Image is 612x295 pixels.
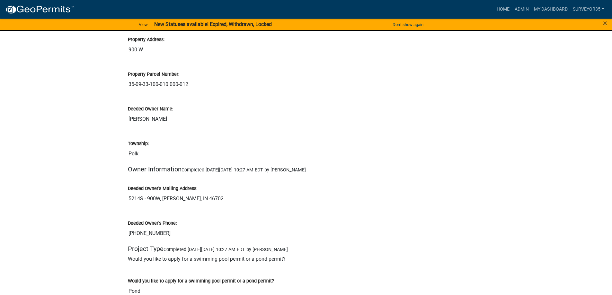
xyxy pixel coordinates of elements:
strong: New Statuses available! Expired, Withdrawn, Locked [154,21,272,27]
button: Close [603,19,607,27]
a: surveyor35 [570,3,607,15]
a: Home [494,3,512,15]
label: Deeded Owner Name: [128,107,173,111]
a: My Dashboard [531,3,570,15]
label: Deeded Owner's Phone: [128,221,177,226]
div: Would you like to apply for a swimming pool permit or a pond permit? [128,255,484,263]
span: Completed [DATE][DATE] 10:27 AM EDT by [PERSON_NAME] [164,247,288,252]
h5: Project Type [128,245,484,253]
label: Would you like to apply for a swimming pool permit or a pond permit? [128,279,274,283]
label: Township: [128,142,149,146]
label: Property Parcel Number: [128,72,179,77]
a: Admin [512,3,531,15]
label: Property Address: [128,38,164,42]
h5: Owner Information [128,165,484,173]
span: × [603,19,607,28]
label: Deeded Owner's Mailing Address: [128,187,197,191]
button: Don't show again [390,19,426,30]
span: Completed [DATE][DATE] 10:27 AM EDT by [PERSON_NAME] [182,167,306,173]
a: View [136,19,150,30]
